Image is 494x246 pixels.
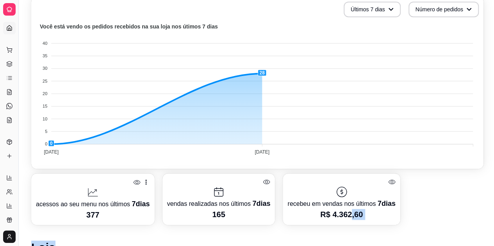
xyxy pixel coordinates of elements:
[167,198,271,209] p: vendas realizadas nos últimos
[44,149,59,154] tspan: [DATE]
[287,209,395,220] p: R$ 4.362,60
[287,198,395,209] p: recebeu em vendas nos últimos
[40,23,218,30] text: Você está vendo os pedidos recebidos na sua loja nos útimos 7 dias
[43,104,47,108] tspan: 15
[43,53,47,58] tspan: 35
[43,41,47,46] tspan: 40
[43,66,47,71] tspan: 30
[344,2,401,17] button: Últimos 7 dias
[43,116,47,121] tspan: 10
[43,79,47,83] tspan: 25
[45,129,47,134] tspan: 5
[252,200,270,207] span: 7 dias
[378,200,396,207] span: 7 dias
[132,200,150,208] span: 7 dias
[43,91,47,96] tspan: 20
[36,209,150,220] p: 377
[36,198,150,209] p: acessos ao seu menu nos últimos
[408,2,479,17] button: Número de pedidos
[255,149,269,154] tspan: [DATE]
[45,142,47,146] tspan: 0
[167,209,271,220] p: 165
